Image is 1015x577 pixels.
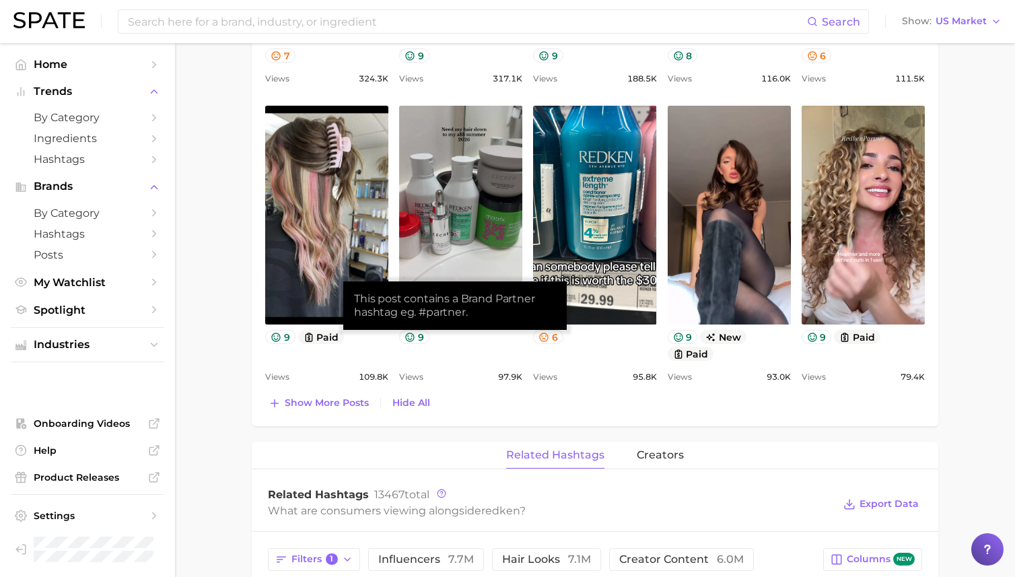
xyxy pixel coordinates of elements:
span: 95.8k [633,369,657,385]
a: Spotlight [11,300,164,320]
a: Settings [11,506,164,526]
span: Search [822,15,860,28]
span: 1 [326,553,338,566]
span: Views [802,71,826,87]
button: 9 [802,330,832,344]
a: My Watchlist [11,272,164,293]
span: US Market [936,18,987,25]
a: Help [11,440,164,461]
span: Related Hashtags [268,488,369,501]
span: Views [533,71,557,87]
a: by Category [11,203,164,224]
span: redken [481,504,520,517]
span: Industries [34,339,141,351]
span: 317.1k [493,71,522,87]
span: Views [399,369,423,385]
span: My Watchlist [34,276,141,289]
span: influencers [378,554,474,565]
button: 8 [668,48,698,63]
button: paid [668,347,714,361]
span: Home [34,58,141,71]
span: Product Releases [34,471,141,483]
span: 97.9k [498,369,522,385]
a: Home [11,54,164,75]
a: Posts [11,244,164,265]
span: Columns [847,553,915,566]
span: Views [399,71,423,87]
span: Onboarding Videos [34,417,141,430]
button: 9 [399,330,429,344]
span: 111.5k [895,71,925,87]
span: Brands [34,180,141,193]
a: Hashtags [11,224,164,244]
span: new [893,553,915,566]
button: Export Data [840,495,922,514]
a: Ingredients [11,128,164,149]
span: creator content [619,554,744,565]
span: Views [265,71,289,87]
button: Brands [11,176,164,197]
button: ShowUS Market [899,13,1005,30]
span: Show [902,18,932,25]
button: paid [298,330,345,344]
img: SPATE [13,12,85,28]
button: 7 [265,48,295,63]
span: by Category [34,111,141,124]
a: Product Releases [11,467,164,487]
span: 79.4k [901,369,925,385]
button: 9 [533,48,563,63]
button: Industries [11,335,164,355]
span: total [374,488,429,501]
button: paid [834,330,880,344]
span: Views [533,369,557,385]
span: Settings [34,510,141,522]
input: Search here for a brand, industry, or ingredient [127,10,807,33]
span: new [700,330,746,344]
span: 7.1m [568,553,591,566]
button: Show more posts [265,394,372,413]
span: 93.0k [767,369,791,385]
span: Show more posts [285,397,369,409]
span: Hashtags [34,228,141,240]
span: 7.7m [448,553,474,566]
button: Trends [11,81,164,102]
button: 9 [668,330,698,344]
span: Views [668,369,692,385]
span: 116.0k [761,71,791,87]
span: Hashtags [34,153,141,166]
span: Spotlight [34,304,141,316]
span: Help [34,444,141,456]
span: hair looks [502,554,591,565]
a: Hashtags [11,149,164,170]
span: Views [265,369,289,385]
span: Trends [34,86,141,98]
span: Views [668,71,692,87]
div: This post contains a Brand Partner hashtag eg. #partner. [354,292,556,319]
span: creators [637,449,684,461]
span: Posts [34,248,141,261]
button: Hide All [389,394,433,412]
span: Hide All [392,397,430,409]
span: 6.0m [717,553,744,566]
button: 6 [533,330,563,344]
a: Onboarding Videos [11,413,164,434]
button: Columnsnew [823,548,922,571]
span: 324.3k [359,71,388,87]
span: Ingredients [34,132,141,145]
span: 109.8k [359,369,388,385]
span: Export Data [860,498,919,510]
button: 6 [802,48,832,63]
span: by Category [34,207,141,219]
span: Filters [291,553,338,566]
span: related hashtags [506,449,604,461]
span: 13467 [374,488,405,501]
a: by Category [11,107,164,128]
a: Log out. Currently logged in as Pro User with e-mail spate.pro@test.test. [11,533,164,566]
span: Views [802,369,826,385]
div: What are consumers viewing alongside ? [268,502,833,520]
button: 9 [265,330,295,344]
button: 9 [399,48,429,63]
button: Filters1 [268,548,360,571]
span: 188.5k [627,71,657,87]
